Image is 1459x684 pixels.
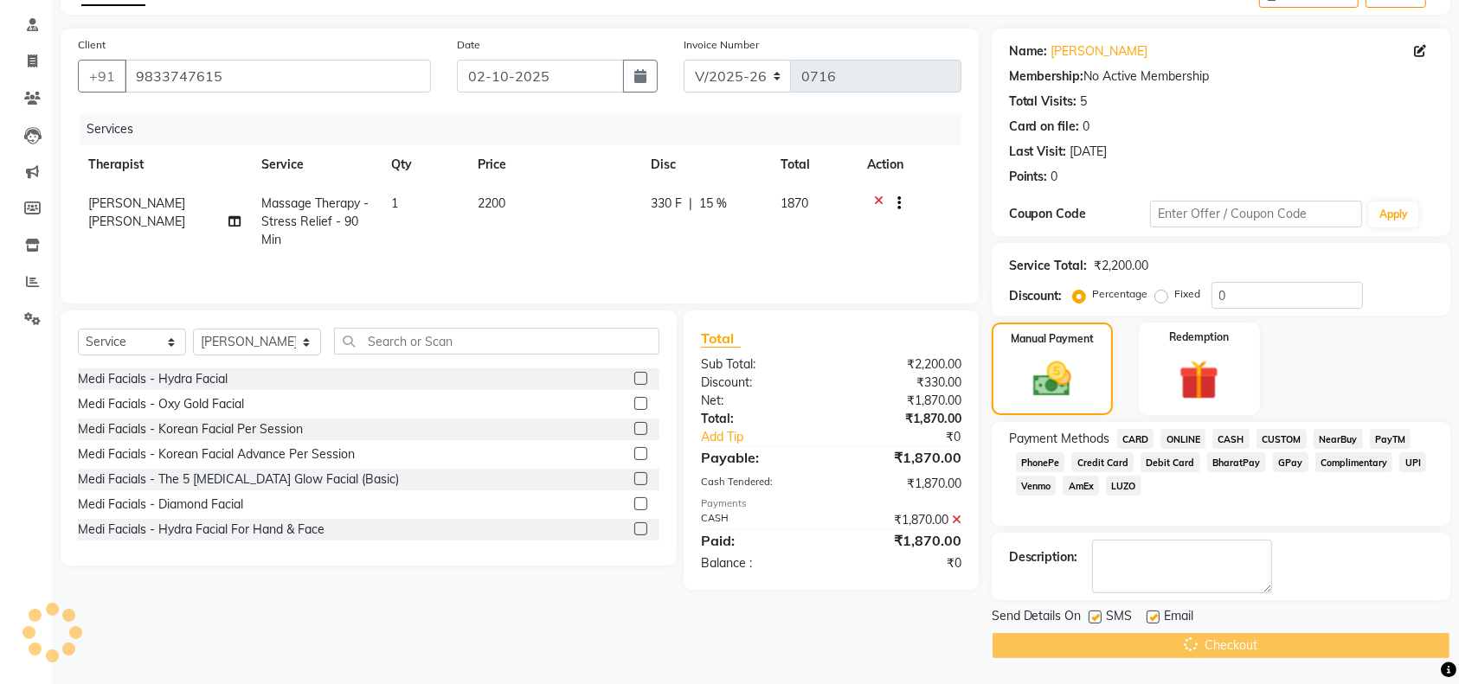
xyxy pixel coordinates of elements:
[78,470,399,489] div: Medi Facials - The 5 [MEDICAL_DATA] Glow Facial (Basic)
[78,445,355,463] div: Medi Facials - Korean Facial Advance Per Session
[78,495,243,514] div: Medi Facials - Diamond Facial
[1141,452,1200,472] span: Debit Card
[688,554,831,572] div: Balance :
[688,511,831,529] div: CASH
[1106,476,1141,495] span: LUZO
[1273,452,1308,472] span: GPay
[831,410,974,428] div: ₹1,870.00
[1051,168,1058,186] div: 0
[1107,607,1133,629] span: SMS
[831,374,974,392] div: ₹330.00
[1021,357,1083,401] img: _cash.svg
[684,37,759,53] label: Invoice Number
[125,60,431,93] input: Search by Name/Mobile/Email/Code
[770,145,857,184] th: Total
[1011,331,1094,347] label: Manual Payment
[831,554,974,572] div: ₹0
[1009,257,1088,275] div: Service Total:
[1093,286,1148,302] label: Percentage
[1150,201,1362,227] input: Enter Offer / Coupon Code
[701,496,961,511] div: Payments
[1167,355,1231,405] img: _gift.svg
[1081,93,1088,111] div: 5
[688,530,831,551] div: Paid:
[78,395,244,413] div: Medi Facials - Oxy Gold Facial
[1009,287,1063,305] div: Discount:
[701,329,741,348] span: Total
[831,392,974,410] div: ₹1,870.00
[688,410,831,428] div: Total:
[688,447,831,468] div: Payable:
[1071,452,1134,472] span: Credit Card
[688,355,831,374] div: Sub Total:
[1212,429,1250,449] span: CASH
[1207,452,1266,472] span: BharatPay
[1009,67,1084,86] div: Membership:
[80,113,974,145] div: Services
[467,145,640,184] th: Price
[688,428,855,446] a: Add Tip
[1095,257,1149,275] div: ₹2,200.00
[78,420,303,438] div: Medi Facials - Korean Facial Per Session
[1369,201,1418,227] button: Apply
[78,37,106,53] label: Client
[640,145,770,184] th: Disc
[391,195,398,211] span: 1
[78,370,228,388] div: Medi Facials - Hydra Facial
[699,195,727,213] span: 15 %
[1070,143,1108,161] div: [DATE]
[261,195,369,247] span: Massage Therapy - Stress Relief - 90 Min
[1009,548,1078,566] div: Description:
[1009,430,1110,448] span: Payment Methods
[1009,168,1048,186] div: Points:
[1009,118,1080,136] div: Card on file:
[831,447,974,468] div: ₹1,870.00
[78,145,251,184] th: Therapist
[1009,93,1077,111] div: Total Visits:
[1169,329,1229,345] label: Redemption
[1370,429,1411,449] span: PayTM
[1165,607,1194,629] span: Email
[251,145,381,184] th: Service
[1009,205,1150,223] div: Coupon Code
[1160,429,1205,449] span: ONLINE
[831,355,974,374] div: ₹2,200.00
[1117,429,1154,449] span: CARD
[457,37,480,53] label: Date
[831,511,974,529] div: ₹1,870.00
[78,60,126,93] button: +91
[651,195,682,213] span: 330 F
[781,195,808,211] span: 1870
[381,145,467,184] th: Qty
[478,195,505,211] span: 2200
[831,530,974,551] div: ₹1,870.00
[688,374,831,392] div: Discount:
[688,475,831,493] div: Cash Tendered:
[1016,476,1057,495] span: Venmo
[689,195,692,213] span: |
[1083,118,1090,136] div: 0
[334,328,659,355] input: Search or Scan
[88,195,185,229] span: [PERSON_NAME] [PERSON_NAME]
[1016,452,1065,472] span: PhonePe
[1009,143,1067,161] div: Last Visit:
[857,145,961,184] th: Action
[855,428,974,446] div: ₹0
[1257,429,1307,449] span: CUSTOM
[78,521,325,539] div: Medi Facials - Hydra Facial For Hand & Face
[1051,42,1148,61] a: [PERSON_NAME]
[992,607,1082,629] span: Send Details On
[1399,452,1426,472] span: UPI
[1009,42,1048,61] div: Name:
[831,475,974,493] div: ₹1,870.00
[1175,286,1201,302] label: Fixed
[1314,429,1363,449] span: NearBuy
[1315,452,1393,472] span: Complimentary
[1063,476,1099,495] span: AmEx
[688,392,831,410] div: Net:
[1009,67,1433,86] div: No Active Membership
